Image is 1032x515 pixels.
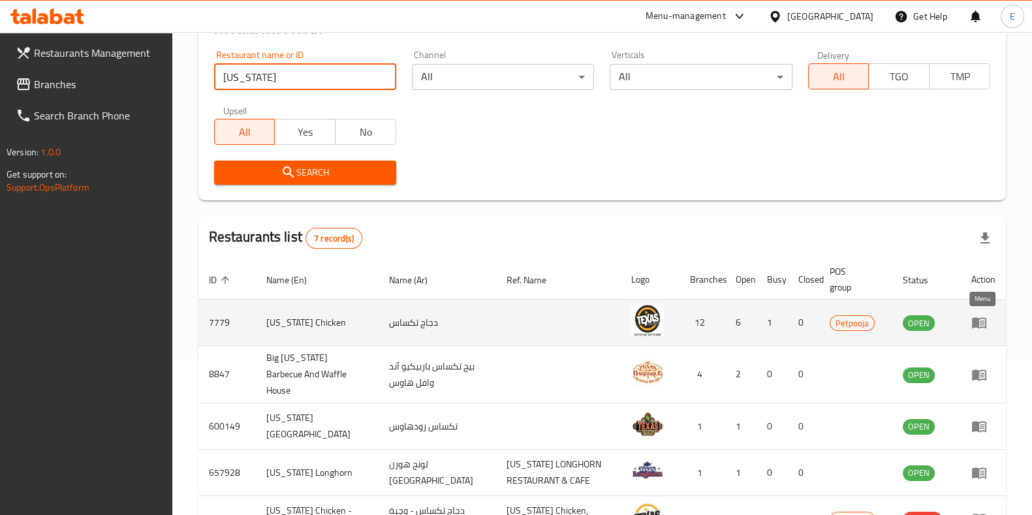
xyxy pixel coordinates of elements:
span: E [1010,9,1015,23]
td: 0 [788,403,819,450]
td: تكساس رودهاوس [379,403,496,450]
td: Big [US_STATE] Barbecue And Waffle House [256,346,379,403]
a: Branches [5,69,172,100]
h2: Restaurants list [209,227,362,249]
td: 0 [788,450,819,496]
span: Search [225,164,386,181]
td: 600149 [198,403,256,450]
div: OPEN [903,465,935,481]
td: [US_STATE] LONGHORN RESTAURANT & CAFE [496,450,621,496]
th: Busy [757,260,788,300]
td: 1 [680,403,725,450]
img: Texas Chicken [631,304,664,336]
label: Delivery [817,50,850,59]
div: [GEOGRAPHIC_DATA] [787,9,873,23]
img: Big Texas Barbecue And Waffle House [631,356,664,388]
button: Yes [274,119,336,145]
img: Texas Longhorn [631,454,664,486]
span: 7 record(s) [306,232,362,245]
td: بيج تكساس باربيكيو آند وافل هاوس [379,346,496,403]
div: Menu [971,465,995,480]
span: Name (Ar) [389,272,445,288]
td: 0 [757,346,788,403]
td: 1 [680,450,725,496]
button: No [335,119,396,145]
td: 0 [757,403,788,450]
td: 7779 [198,300,256,346]
td: 0 [757,450,788,496]
span: ID [209,272,234,288]
th: Branches [680,260,725,300]
span: Version: [7,144,39,161]
h2: Restaurant search [214,19,990,39]
td: [US_STATE] Longhorn [256,450,379,496]
div: All [412,64,594,90]
label: Upsell [223,106,247,115]
button: TGO [868,63,930,89]
td: 2 [725,346,757,403]
span: POS group [830,264,877,295]
button: Search [214,161,396,185]
th: Closed [788,260,819,300]
span: All [814,67,864,86]
td: دجاج تكساس [379,300,496,346]
span: Status [903,272,945,288]
div: OPEN [903,419,935,435]
button: TMP [929,63,990,89]
td: [US_STATE][GEOGRAPHIC_DATA] [256,403,379,450]
span: OPEN [903,367,935,382]
span: Ref. Name [507,272,563,288]
div: OPEN [903,315,935,331]
span: Search Branch Phone [34,108,162,123]
div: Total records count [305,228,362,249]
td: 6 [725,300,757,346]
a: Search Branch Phone [5,100,172,131]
td: 1 [757,300,788,346]
span: Name (En) [266,272,324,288]
div: All [610,64,792,90]
span: Yes [280,123,330,142]
span: Restaurants Management [34,45,162,61]
div: Menu-management [646,8,726,24]
span: Petpooja [830,316,874,331]
span: OPEN [903,465,935,480]
td: [US_STATE] Chicken [256,300,379,346]
span: TMP [935,67,985,86]
span: All [220,123,270,142]
img: Texas Roadhouse [631,407,664,440]
td: 0 [788,346,819,403]
div: Menu [971,367,995,382]
td: لونج هورن [GEOGRAPHIC_DATA] [379,450,496,496]
span: Branches [34,76,162,92]
div: OPEN [903,367,935,383]
td: 8847 [198,346,256,403]
th: Open [725,260,757,300]
td: 0 [788,300,819,346]
th: Action [961,260,1006,300]
span: Get support on: [7,166,67,183]
div: Menu [971,418,995,434]
span: TGO [874,67,924,86]
td: 4 [680,346,725,403]
span: No [341,123,391,142]
span: OPEN [903,316,935,331]
span: 1.0.0 [40,144,61,161]
a: Support.OpsPlatform [7,179,89,196]
span: OPEN [903,419,935,434]
button: All [214,119,275,145]
td: 12 [680,300,725,346]
td: 657928 [198,450,256,496]
input: Search for restaurant name or ID.. [214,64,396,90]
th: Logo [621,260,680,300]
td: 1 [725,403,757,450]
button: All [808,63,869,89]
td: 1 [725,450,757,496]
a: Restaurants Management [5,37,172,69]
